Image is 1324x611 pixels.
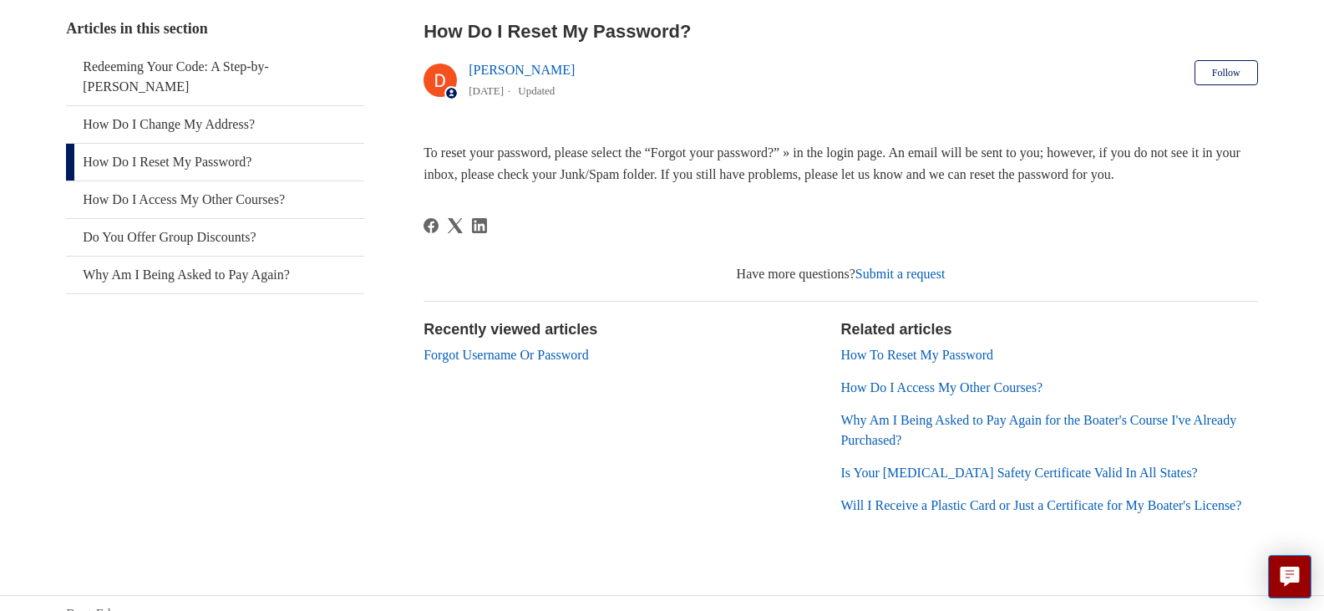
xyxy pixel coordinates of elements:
[1195,60,1258,85] button: Follow Article
[840,380,1042,395] a: How Do I Access My Other Courses?
[840,413,1236,447] a: Why Am I Being Asked to Pay Again for the Boater's Course I've Already Purchased?
[424,18,1258,45] h2: How Do I Reset My Password?
[472,218,487,233] a: LinkedIn
[424,218,439,233] svg: Share this page on Facebook
[448,218,463,233] a: X Corp
[840,348,993,362] a: How To Reset My Password
[472,218,487,233] svg: Share this page on LinkedIn
[66,181,364,218] a: How Do I Access My Other Courses?
[66,144,364,181] a: How Do I Reset My Password?
[66,20,207,37] span: Articles in this section
[424,318,824,341] h2: Recently viewed articles
[448,218,463,233] svg: Share this page on X Corp
[424,264,1258,284] div: Have more questions?
[469,63,575,77] a: [PERSON_NAME]
[518,84,555,97] li: Updated
[66,106,364,143] a: How Do I Change My Address?
[66,257,364,293] a: Why Am I Being Asked to Pay Again?
[424,145,1240,181] span: To reset your password, please select the “Forgot your password?” » in the login page. An email w...
[66,48,364,105] a: Redeeming Your Code: A Step-by-[PERSON_NAME]
[424,348,588,362] a: Forgot Username Or Password
[66,219,364,256] a: Do You Offer Group Discounts?
[469,84,504,97] time: 03/01/2024, 14:37
[840,498,1241,512] a: Will I Receive a Plastic Card or Just a Certificate for My Boater's License?
[840,466,1197,480] a: Is Your [MEDICAL_DATA] Safety Certificate Valid In All States?
[424,218,439,233] a: Facebook
[855,267,946,281] a: Submit a request
[840,318,1257,341] h2: Related articles
[1268,555,1311,598] button: Live chat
